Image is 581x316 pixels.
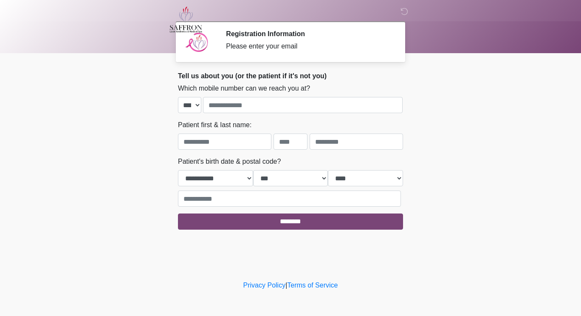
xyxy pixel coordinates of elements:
a: Terms of Service [287,282,338,289]
div: Please enter your email [226,41,390,51]
a: | [285,282,287,289]
label: Patient first & last name: [178,120,251,130]
label: Patient's birth date & postal code? [178,157,281,167]
img: Saffron Laser Aesthetics and Medical Spa Logo [169,6,203,33]
h2: Tell us about you (or the patient if it's not you) [178,72,403,80]
img: Agent Avatar [184,30,210,55]
a: Privacy Policy [243,282,286,289]
label: Which mobile number can we reach you at? [178,83,310,94]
